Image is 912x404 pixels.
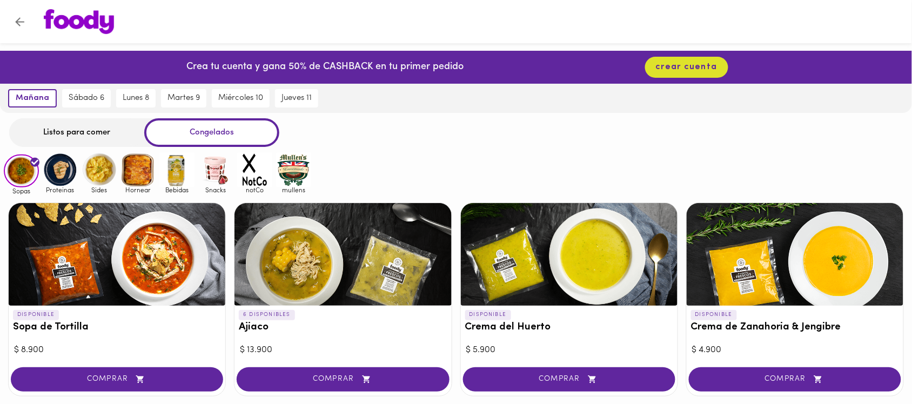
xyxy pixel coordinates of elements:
[276,152,311,187] img: mullens
[250,375,435,384] span: COMPRAR
[691,322,899,333] h3: Crema de Zanahoria & Jengibre
[9,118,144,147] div: Listos para comer
[43,152,78,187] img: Proteinas
[465,322,673,333] h3: Crema del Huerto
[198,186,233,193] span: Snacks
[237,152,272,187] img: notCo
[120,152,156,187] img: Hornear
[275,89,318,107] button: jueves 11
[218,93,263,103] span: miércoles 10
[198,152,233,187] img: Snacks
[281,93,312,103] span: jueves 11
[43,186,78,193] span: Proteinas
[6,9,33,35] button: Volver
[69,93,104,103] span: sábado 6
[691,310,737,320] p: DISPONIBLE
[237,186,272,193] span: notCo
[239,310,295,320] p: 6 DISPONIBLES
[116,89,156,107] button: lunes 8
[159,186,195,193] span: Bebidas
[461,203,678,306] div: Crema del Huerto
[16,93,49,103] span: mañana
[466,344,672,356] div: $ 5.900
[477,375,662,384] span: COMPRAR
[4,154,39,188] img: Sopas
[159,152,195,187] img: Bebidas
[13,322,221,333] h3: Sopa de Tortilla
[276,186,311,193] span: mullens
[167,93,200,103] span: martes 9
[13,310,59,320] p: DISPONIBLE
[689,367,901,392] button: COMPRAR
[239,322,447,333] h3: Ajiaco
[240,344,446,356] div: $ 13.900
[9,203,225,306] div: Sopa de Tortilla
[62,89,111,107] button: sábado 6
[656,62,717,72] span: crear cuenta
[463,367,675,392] button: COMPRAR
[82,186,117,193] span: Sides
[465,310,511,320] p: DISPONIBLE
[123,93,149,103] span: lunes 8
[4,187,39,194] span: Sopas
[44,9,114,34] img: logo.png
[24,375,210,384] span: COMPRAR
[186,60,464,75] p: Crea tu cuenta y gana 50% de CASHBACK en tu primer pedido
[82,152,117,187] img: Sides
[161,89,206,107] button: martes 9
[14,344,220,356] div: $ 8.900
[212,89,270,107] button: miércoles 10
[692,344,898,356] div: $ 4.900
[702,375,888,384] span: COMPRAR
[687,203,903,306] div: Crema de Zanahoria & Jengibre
[144,118,279,147] div: Congelados
[8,89,57,107] button: mañana
[120,186,156,193] span: Hornear
[645,57,728,78] button: crear cuenta
[234,203,451,306] div: Ajiaco
[237,367,449,392] button: COMPRAR
[849,341,901,393] iframe: Messagebird Livechat Widget
[11,367,223,392] button: COMPRAR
